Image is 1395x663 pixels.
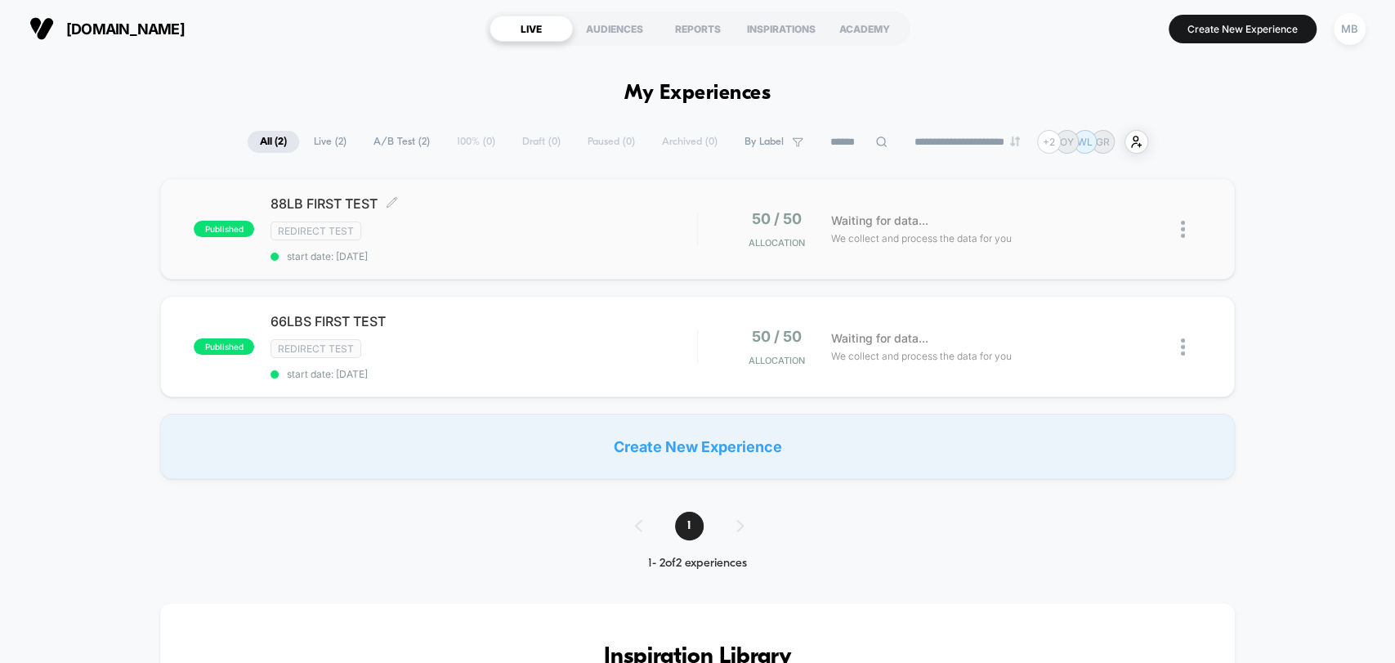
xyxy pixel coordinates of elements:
div: 1 - 2 of 2 experiences [619,557,776,571]
span: 1 [675,512,704,540]
span: 66LBS FIRST TEST [271,313,696,329]
p: GR [1096,136,1110,148]
img: end [1010,137,1020,146]
span: [DOMAIN_NAME] [66,20,185,38]
span: Redirect Test [271,339,361,358]
div: Create New Experience [160,414,1234,479]
p: WL [1077,136,1093,148]
span: Allocation [749,237,805,249]
input: Volume [594,372,643,387]
span: published [194,338,254,355]
div: AUDIENCES [573,16,656,42]
span: We collect and process the data for you [831,231,1012,246]
span: Allocation [749,355,805,366]
span: 88LB FIRST TEST [271,195,696,212]
div: MB [1334,13,1366,45]
button: Play, NEW DEMO 2025-VEED.mp4 [8,366,34,392]
button: MB [1329,12,1370,46]
img: close [1181,221,1185,238]
div: REPORTS [656,16,740,42]
span: start date: [DATE] [271,250,696,262]
div: ACADEMY [823,16,906,42]
span: Live ( 2 ) [302,131,359,153]
div: LIVE [490,16,573,42]
input: Seek [12,344,703,360]
span: We collect and process the data for you [831,348,1012,364]
p: OY [1060,136,1074,148]
span: start date: [DATE] [271,368,696,380]
h1: My Experiences [624,82,771,105]
span: 50 / 50 [752,328,802,345]
img: Visually logo [29,16,54,41]
span: published [194,221,254,237]
button: [DOMAIN_NAME] [25,16,190,42]
span: All ( 2 ) [248,131,299,153]
div: + 2 [1037,130,1061,154]
span: A/B Test ( 2 ) [361,131,442,153]
span: 50 / 50 [752,210,802,227]
span: Waiting for data... [831,212,928,230]
div: Duration [519,370,562,388]
span: Redirect Test [271,222,361,240]
span: By Label [744,136,784,148]
span: Waiting for data... [831,329,928,347]
img: close [1181,338,1185,356]
div: Current time [479,370,516,388]
button: Create New Experience [1169,15,1317,43]
button: Play, NEW DEMO 2025-VEED.mp4 [337,181,376,220]
div: INSPIRATIONS [740,16,823,42]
